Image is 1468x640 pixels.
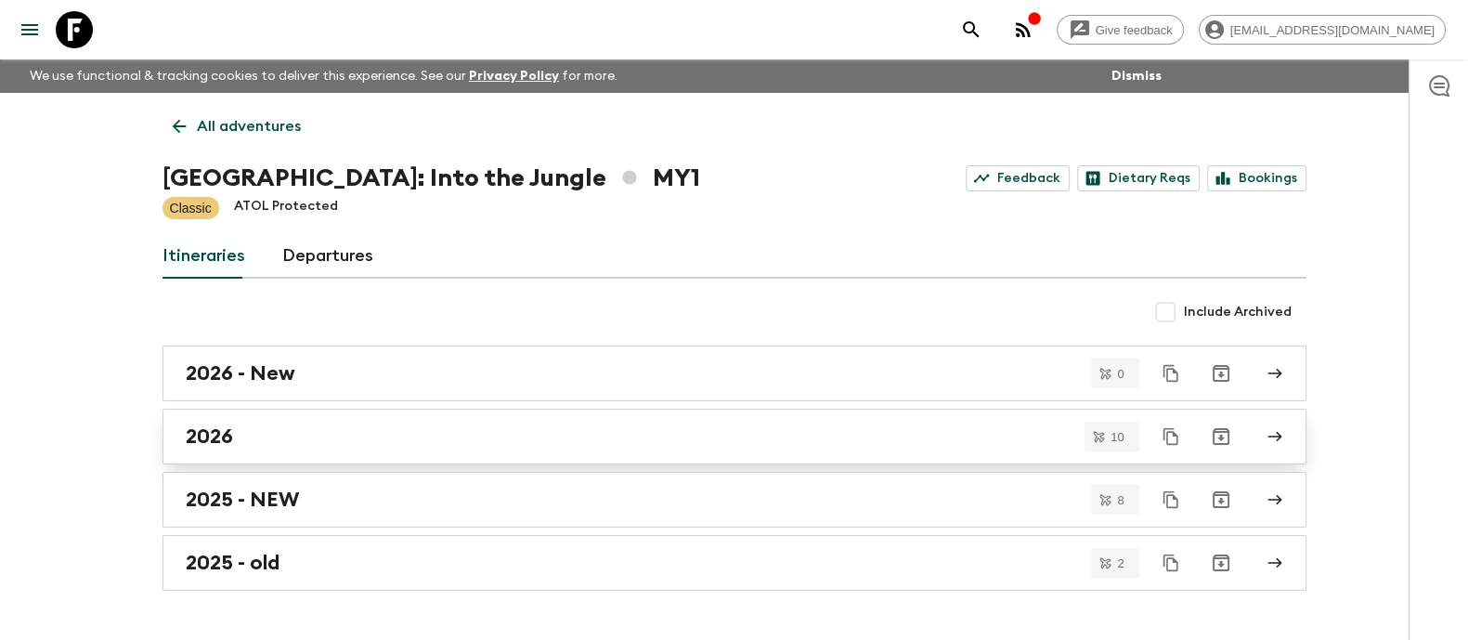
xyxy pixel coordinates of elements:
[186,488,299,512] h2: 2025 - NEW
[1207,165,1306,191] a: Bookings
[234,197,338,219] p: ATOL Protected
[1099,431,1135,443] span: 10
[1154,483,1188,516] button: Duplicate
[11,11,48,48] button: menu
[162,108,311,145] a: All adventures
[197,115,301,137] p: All adventures
[1202,481,1240,518] button: Archive
[1199,15,1446,45] div: [EMAIL_ADDRESS][DOMAIN_NAME]
[1107,63,1166,89] button: Dismiss
[966,165,1070,191] a: Feedback
[186,424,233,449] h2: 2026
[1057,15,1184,45] a: Give feedback
[162,346,1306,401] a: 2026 - New
[1085,23,1183,37] span: Give feedback
[1202,544,1240,581] button: Archive
[1077,165,1200,191] a: Dietary Reqs
[162,472,1306,528] a: 2025 - NEW
[953,11,990,48] button: search adventures
[1202,418,1240,455] button: Archive
[170,199,212,217] p: Classic
[1184,303,1292,321] span: Include Archived
[1220,23,1445,37] span: [EMAIL_ADDRESS][DOMAIN_NAME]
[162,535,1306,591] a: 2025 - old
[469,70,559,83] a: Privacy Policy
[1154,546,1188,580] button: Duplicate
[162,160,700,197] h1: [GEOGRAPHIC_DATA]: Into the Jungle MY1
[1106,557,1135,569] span: 2
[1202,355,1240,392] button: Archive
[186,551,279,575] h2: 2025 - old
[162,234,245,279] a: Itineraries
[1154,357,1188,390] button: Duplicate
[186,361,295,385] h2: 2026 - New
[1106,494,1135,506] span: 8
[162,409,1306,464] a: 2026
[282,234,373,279] a: Departures
[1154,420,1188,453] button: Duplicate
[22,59,625,93] p: We use functional & tracking cookies to deliver this experience. See our for more.
[1106,368,1135,380] span: 0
